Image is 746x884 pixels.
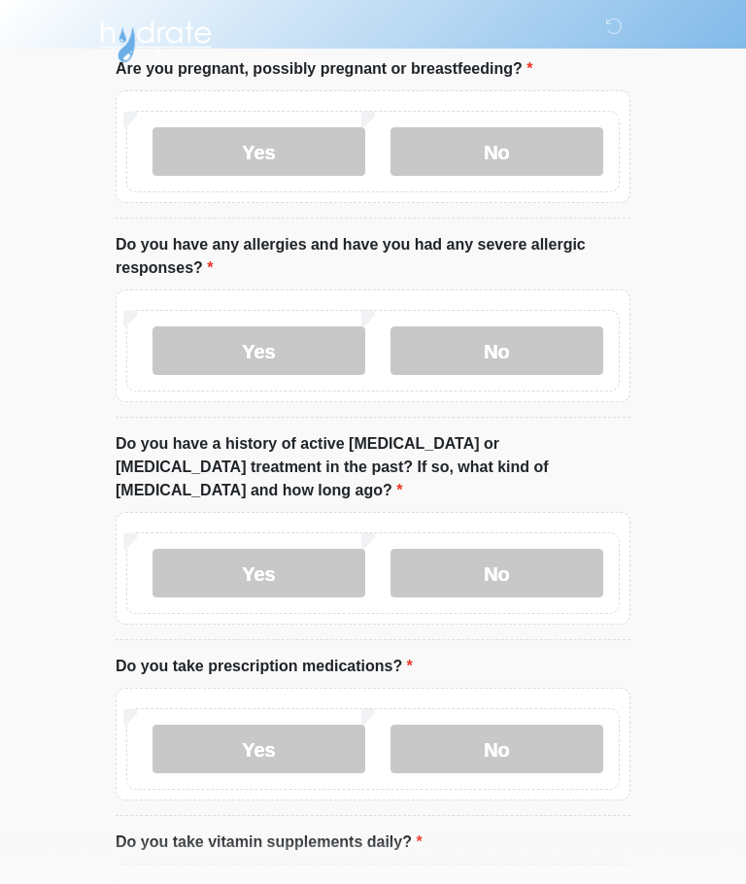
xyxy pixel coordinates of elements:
[153,327,365,376] label: Yes
[390,128,603,177] label: No
[390,327,603,376] label: No
[116,832,423,855] label: Do you take vitamin supplements daily?
[153,726,365,774] label: Yes
[116,656,413,679] label: Do you take prescription medications?
[116,234,630,281] label: Do you have any allergies and have you had any severe allergic responses?
[116,433,630,503] label: Do you have a history of active [MEDICAL_DATA] or [MEDICAL_DATA] treatment in the past? If so, wh...
[390,726,603,774] label: No
[153,128,365,177] label: Yes
[96,15,215,64] img: Hydrate IV Bar - Arcadia Logo
[390,550,603,598] label: No
[153,550,365,598] label: Yes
